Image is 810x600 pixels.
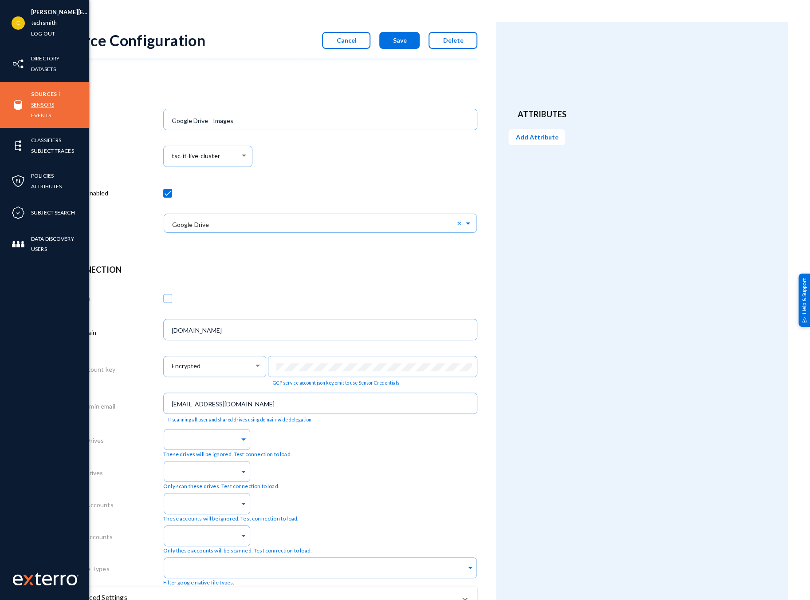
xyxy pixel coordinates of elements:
a: Policies [31,171,54,181]
header: Info [67,85,468,97]
img: exterro-work-mark.svg [13,572,79,585]
input: admin@yourcompany.com [172,400,473,408]
div: Source Configuration [59,31,205,49]
span: Add Attribute [515,133,558,141]
span: These accounts will be ignored. Test connection to load. [163,515,299,523]
img: icon-elements.svg [12,139,25,152]
span: Cancel [336,36,356,44]
input: yourcompany.com [172,326,473,334]
span: Only these accounts will be scanned. Test connection to load. [163,547,312,555]
a: Data Discovery Users [31,234,89,254]
a: Classifiers [31,135,61,145]
img: icon-compliance.svg [12,206,25,219]
img: icon-members.svg [12,238,25,251]
a: Subject Search [31,207,75,218]
a: Datasets [31,64,56,74]
img: icon-policies.svg [12,175,25,188]
span: Only scan these drives. Test connection to load. [163,482,279,490]
button: Save [379,32,420,49]
span: Delete [443,36,463,44]
button: Add Attribute [508,129,565,145]
a: Subject Traces [31,146,74,156]
span: tsc-it-live-cluster [172,152,220,160]
img: icon-inventory.svg [12,57,25,71]
a: Attributes [31,181,62,191]
header: Connection [67,264,468,276]
span: Clear all [456,219,464,227]
a: Events [31,110,51,120]
span: Encrypted [172,362,201,370]
img: icon-sources.svg [12,98,25,111]
a: Directory [31,53,59,64]
a: Sources [31,89,57,99]
button: Delete [429,32,477,49]
a: techsmith [31,18,57,28]
mat-hint: If scanning all user and shared drives using domain-wide delegation [168,417,311,423]
a: Sensors [31,99,54,110]
mat-hint: GCP service account json key, omit to use Sensor Credentials [273,380,399,386]
span: Save [393,36,406,44]
li: [PERSON_NAME][EMAIL_ADDRESS][DOMAIN_NAME] [31,7,89,18]
img: exterro-logo.svg [23,575,34,585]
button: Cancel [322,32,370,49]
img: 1687c577c4dc085bd5ba4471514e2ea1 [12,16,25,30]
span: Filter google native file types. [163,579,234,587]
img: help_support.svg [802,317,807,322]
a: Log out [31,28,55,39]
header: Attributes [517,108,767,120]
div: Help & Support [798,273,810,326]
span: These drives will be ignored. Test connection to load. [163,450,292,458]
